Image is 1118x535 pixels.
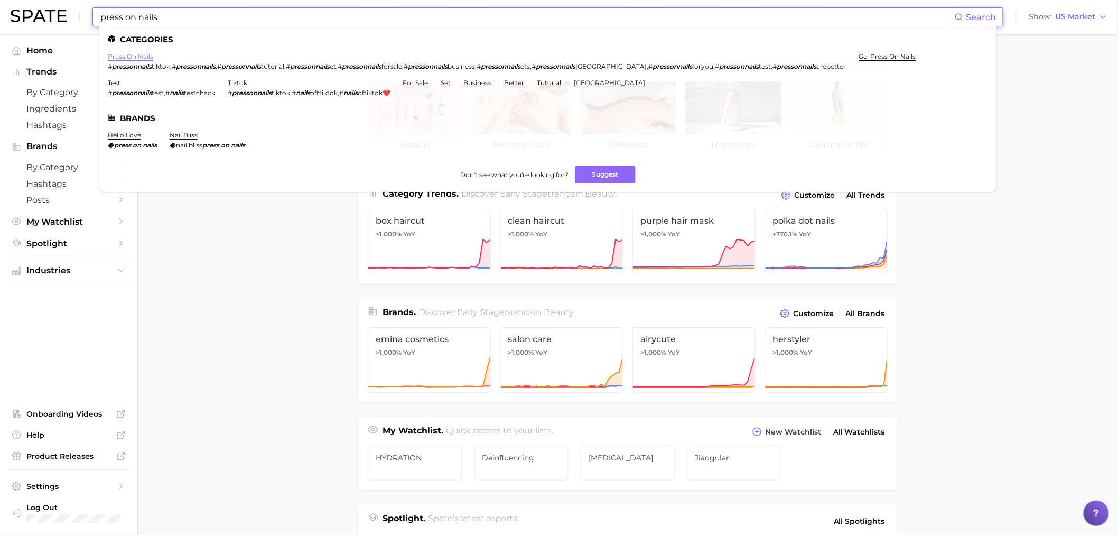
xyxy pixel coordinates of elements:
span: beauty [586,189,616,199]
span: Onboarding Videos [26,409,111,419]
span: All Trends [847,191,885,200]
span: arebetter [817,62,846,70]
li: Categories [108,35,988,44]
span: >1,000% [640,348,666,356]
em: pressonnails [221,62,261,70]
span: My Watchlist [26,217,111,227]
img: SPATE [11,10,67,22]
span: beauty [544,307,574,317]
span: Show [1029,14,1052,20]
a: Log out. Currently logged in with e-mail lauren.alexander@emersongroup.com. [8,500,129,527]
a: Product Releases [8,448,129,464]
span: by Category [26,162,111,172]
a: test [108,79,120,87]
span: [MEDICAL_DATA] [589,454,667,462]
span: YoY [668,348,680,357]
button: Industries [8,263,129,279]
span: >1,000% [773,348,799,356]
a: airycute>1,000% YoY [632,327,756,393]
span: # [172,62,176,70]
span: Jiaogulan [695,454,774,462]
span: YoY [536,348,548,357]
a: Home [8,42,129,59]
button: Customize [779,188,837,202]
a: Help [8,427,129,443]
em: pressonnails [536,62,576,70]
button: Customize [778,306,836,321]
span: Help [26,430,111,440]
span: HYDRATION [376,454,454,462]
button: New Watchlist [750,425,824,439]
span: YoY [668,230,680,238]
a: tiktok [228,79,247,87]
input: Search here for a brand, industry, or ingredient [99,8,955,26]
a: press on nails [108,52,153,60]
span: Discover Early Stage trends in . [462,189,617,199]
span: # [108,89,112,97]
span: forsale [381,62,403,70]
span: ofttiktok [310,89,338,97]
span: # [108,62,112,70]
em: pressonnails [408,62,448,70]
span: Customize [793,309,834,318]
h1: Spotlight. [383,512,425,530]
span: Deinfluencing [482,454,561,462]
span: nail bliss [176,141,202,149]
a: All Watchlists [831,425,888,439]
span: YoY [536,230,548,238]
a: All Trends [844,188,888,202]
a: Onboarding Videos [8,406,129,422]
a: Spotlight [8,235,129,252]
span: All Spotlights [834,515,885,528]
h2: Quick access to your lists. [446,425,554,439]
em: pressonnails [112,89,152,97]
em: pressonnails [290,62,330,70]
a: Jiaogulan [687,446,781,481]
span: Brands . [383,307,416,317]
a: [MEDICAL_DATA] [581,446,675,481]
span: Log Out [26,503,169,512]
em: nails [231,141,245,149]
span: # [339,89,343,97]
span: All Brands [846,309,885,318]
span: testchack [184,89,215,97]
span: # [292,89,296,97]
span: Trends [26,67,111,77]
span: tiktok [272,89,290,97]
em: pressonnails [481,62,521,70]
em: pressonnails [232,89,272,97]
a: salon care>1,000% YoY [500,327,623,393]
em: pressonnails [653,62,693,70]
span: Don't see what you're looking for? [460,171,569,179]
a: Ingredients [8,100,129,117]
span: US Market [1056,14,1096,20]
a: emina cosmetics>1,000% YoY [368,327,491,393]
span: airycute [640,334,748,344]
span: ets [521,62,530,70]
button: Trends [8,64,129,80]
a: Deinfluencing [474,446,569,481]
span: # [649,62,653,70]
a: HYDRATION [368,446,462,481]
span: +770.1% [773,230,798,238]
a: Hashtags [8,117,129,133]
span: [GEOGRAPHIC_DATA] [576,62,647,70]
span: Discover Early Stage brands in . [419,307,575,317]
li: Brands [108,114,988,123]
em: nails [170,89,184,97]
span: YoY [403,230,415,238]
em: pressonnails [777,62,817,70]
a: All Brands [843,307,888,321]
em: press [202,141,219,149]
a: herstyler>1,000% YoY [765,327,888,393]
em: on [221,141,229,149]
span: box haircut [376,216,483,226]
span: # [773,62,777,70]
a: box haircut>1,000% YoY [368,209,491,274]
span: business [448,62,476,70]
a: better [505,79,525,87]
span: Hashtags [26,179,111,189]
span: Product Releases [26,451,111,461]
span: Spotlight [26,238,111,248]
span: Category Trends . [383,189,459,199]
